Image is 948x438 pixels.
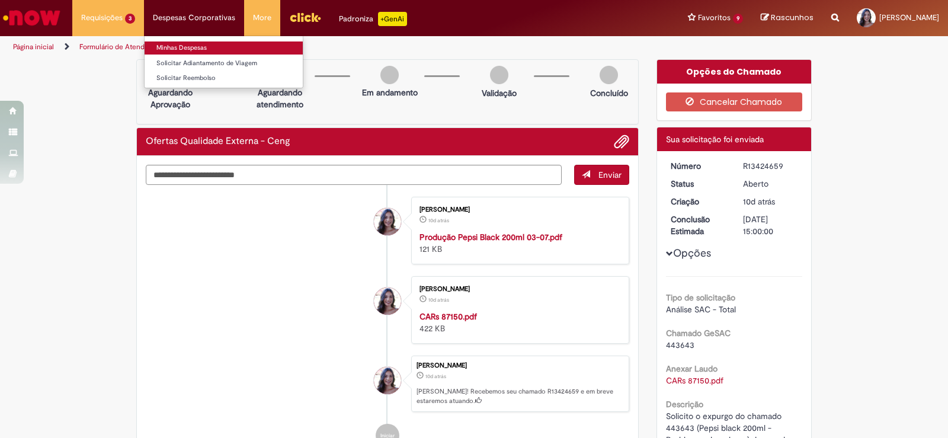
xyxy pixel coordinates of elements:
[428,217,449,224] span: 10d atrás
[574,165,629,185] button: Enviar
[482,87,517,99] p: Validação
[743,196,775,207] span: 10d atrás
[614,134,629,149] button: Adicionar anexos
[146,165,562,185] textarea: Digite sua mensagem aqui...
[771,12,814,23] span: Rascunhos
[666,292,735,303] b: Tipo de solicitação
[743,213,798,237] div: [DATE] 15:00:00
[419,286,617,293] div: [PERSON_NAME]
[428,217,449,224] time: 18/08/2025 12:34:46
[666,375,723,386] a: Download de CARs 87150.pdf
[417,362,623,369] div: [PERSON_NAME]
[145,41,303,55] a: Minhas Despesas
[125,14,135,24] span: 3
[657,60,812,84] div: Opções do Chamado
[289,8,321,26] img: click_logo_yellow_360x200.png
[428,296,449,303] span: 10d atrás
[419,232,562,242] a: Produção Pepsi Black 200ml 03-07.pdf
[662,213,735,237] dt: Conclusão Estimada
[378,12,407,26] p: +GenAi
[598,170,622,180] span: Enviar
[417,387,623,405] p: [PERSON_NAME]! Recebemos seu chamado R13424659 e em breve estaremos atuando.
[374,287,401,315] div: Joyce Alves Pinto Barbosa
[666,328,731,338] b: Chamado GeSAC
[600,66,618,84] img: img-circle-grey.png
[425,373,446,380] time: 18/08/2025 12:34:49
[666,92,803,111] button: Cancelar Chamado
[698,12,731,24] span: Favoritos
[662,196,735,207] dt: Criação
[380,66,399,84] img: img-circle-grey.png
[879,12,939,23] span: [PERSON_NAME]
[142,87,199,110] p: Aguardando Aprovação
[662,178,735,190] dt: Status
[490,66,508,84] img: img-circle-grey.png
[743,196,775,207] time: 18/08/2025 12:34:49
[662,160,735,172] dt: Número
[761,12,814,24] a: Rascunhos
[733,14,743,24] span: 9
[13,42,54,52] a: Página inicial
[419,206,617,213] div: [PERSON_NAME]
[666,363,718,374] b: Anexar Laudo
[374,208,401,235] div: Joyce Alves Pinto Barbosa
[743,160,798,172] div: R13424659
[666,134,764,145] span: Sua solicitação foi enviada
[146,356,629,413] li: Joyce Alves Pinto Barbosa
[339,12,407,26] div: Padroniza
[253,12,271,24] span: More
[145,72,303,85] a: Solicitar Reembolso
[374,367,401,394] div: Joyce Alves Pinto Barbosa
[419,311,617,334] div: 422 KB
[419,311,477,322] a: CARs 87150.pdf
[743,196,798,207] div: 18/08/2025 12:34:49
[666,399,703,410] b: Descrição
[419,231,617,255] div: 121 KB
[9,36,623,58] ul: Trilhas de página
[145,57,303,70] a: Solicitar Adiantamento de Viagem
[743,178,798,190] div: Aberto
[81,12,123,24] span: Requisições
[251,87,309,110] p: Aguardando atendimento
[1,6,62,30] img: ServiceNow
[428,296,449,303] time: 18/08/2025 12:34:01
[144,36,303,88] ul: Despesas Corporativas
[590,87,628,99] p: Concluído
[666,340,694,350] span: 443643
[79,42,167,52] a: Formulário de Atendimento
[666,304,736,315] span: Análise SAC - Total
[146,136,290,147] h2: Ofertas Qualidade Externa - Ceng Histórico de tíquete
[425,373,446,380] span: 10d atrás
[153,12,235,24] span: Despesas Corporativas
[362,87,418,98] p: Em andamento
